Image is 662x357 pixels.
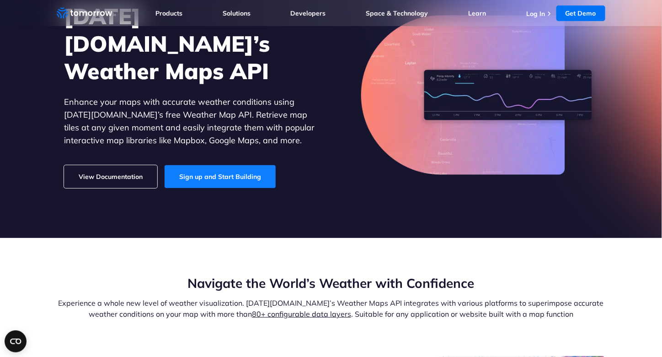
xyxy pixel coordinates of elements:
[165,165,276,188] a: Sign up and Start Building
[57,6,116,20] a: Home link
[155,9,182,17] a: Products
[64,96,315,147] p: Enhance your maps with accurate weather conditions using [DATE][DOMAIN_NAME]’s free Weather Map A...
[5,330,27,352] button: Open CMP widget
[57,297,605,319] p: Experience a whole new level of weather visualization. [DATE][DOMAIN_NAME]’s Weather Maps API int...
[57,275,605,292] h2: Navigate the World’s Weather with Confidence
[366,9,428,17] a: Space & Technology
[252,309,351,319] a: 80+ configurable data layers
[556,5,605,21] a: Get Demo
[526,10,545,18] a: Log In
[64,2,315,85] h1: [DATE][DOMAIN_NAME]’s Weather Maps API
[291,9,326,17] a: Developers
[468,9,486,17] a: Learn
[64,165,157,188] a: View Documentation
[223,9,251,17] a: Solutions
